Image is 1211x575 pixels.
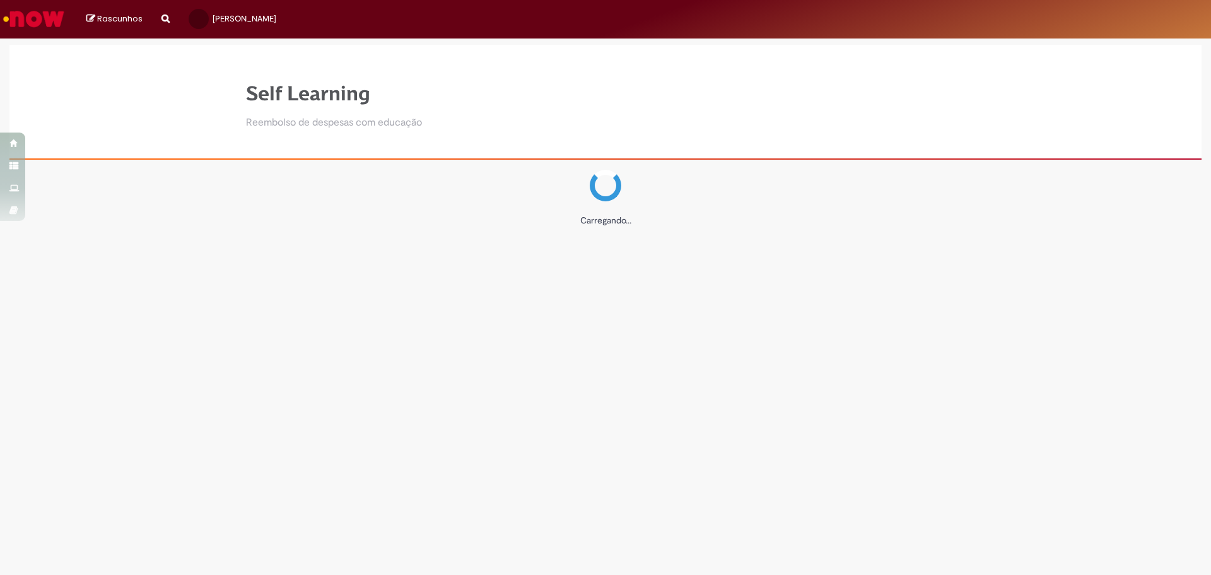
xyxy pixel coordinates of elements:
[97,13,143,25] span: Rascunhos
[246,214,965,227] center: Carregando...
[86,13,143,25] a: Rascunhos
[1,6,66,32] img: ServiceNow
[246,117,422,129] h2: Reembolso de despesas com educação
[213,13,276,24] span: [PERSON_NAME]
[246,83,422,105] h1: Self Learning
